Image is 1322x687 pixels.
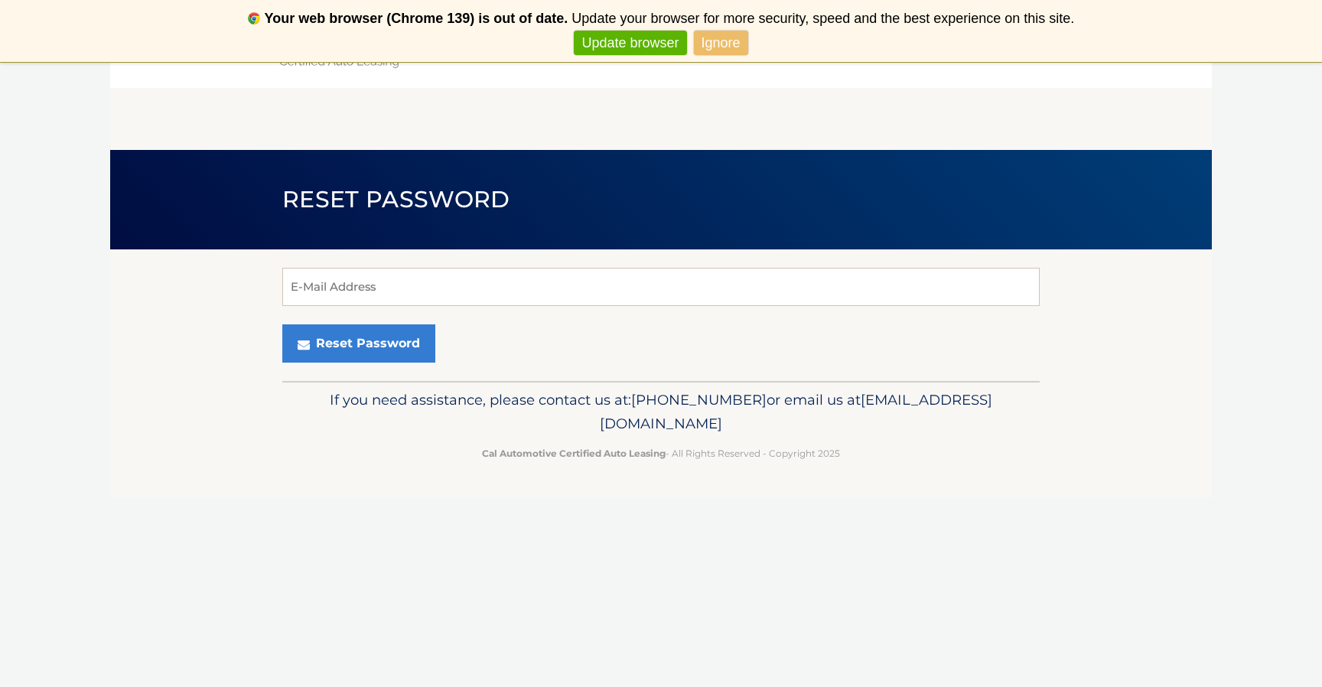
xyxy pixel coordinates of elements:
[282,324,435,363] button: Reset Password
[694,31,748,56] a: Ignore
[292,445,1030,461] p: - All Rights Reserved - Copyright 2025
[482,448,666,459] strong: Cal Automotive Certified Auto Leasing
[265,11,568,26] b: Your web browser (Chrome 139) is out of date.
[574,31,686,56] a: Update browser
[631,391,767,409] span: [PHONE_NUMBER]
[292,388,1030,437] p: If you need assistance, please contact us at: or email us at
[282,185,510,213] span: Reset Password
[282,268,1040,306] input: E-Mail Address
[571,11,1074,26] span: Update your browser for more security, speed and the best experience on this site.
